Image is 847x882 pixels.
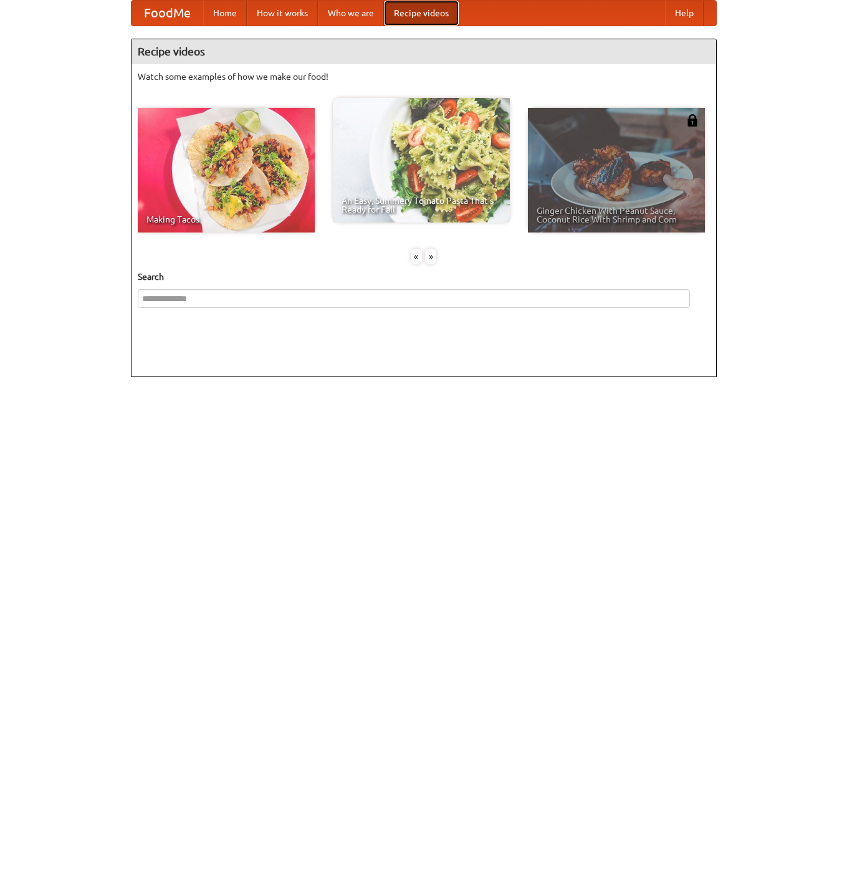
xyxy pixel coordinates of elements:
a: Making Tacos [138,108,315,232]
a: Help [665,1,704,26]
a: Recipe videos [384,1,459,26]
div: » [425,249,436,264]
a: Who we are [318,1,384,26]
a: An Easy, Summery Tomato Pasta That's Ready for Fall [333,98,510,223]
span: Making Tacos [146,215,306,224]
img: 483408.png [686,114,699,127]
span: An Easy, Summery Tomato Pasta That's Ready for Fall [342,196,501,214]
p: Watch some examples of how we make our food! [138,70,710,83]
div: « [411,249,422,264]
a: Home [203,1,247,26]
h4: Recipe videos [132,39,716,64]
a: FoodMe [132,1,203,26]
h5: Search [138,271,710,283]
a: How it works [247,1,318,26]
